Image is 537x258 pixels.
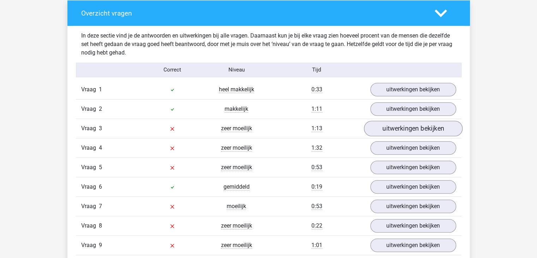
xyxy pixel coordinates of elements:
[370,141,456,155] a: uitwerkingen bekijken
[204,66,269,74] div: Niveau
[221,222,252,229] span: zeer moeilijk
[81,202,99,211] span: Vraag
[225,105,248,113] span: makkelijk
[99,164,102,171] span: 5
[219,86,254,93] span: heel makkelijk
[370,239,456,252] a: uitwerkingen bekijken
[370,219,456,233] a: uitwerkingen bekijken
[99,183,102,190] span: 6
[99,125,102,132] span: 3
[311,242,322,249] span: 1:01
[99,86,102,93] span: 1
[311,164,322,171] span: 0:53
[81,105,99,113] span: Vraag
[370,83,456,96] a: uitwerkingen bekijken
[370,200,456,213] a: uitwerkingen bekijken
[99,105,102,112] span: 2
[76,31,461,57] div: In deze sectie vind je de antwoorden en uitwerkingen bij alle vragen. Daarnaast kun je bij elke v...
[81,9,424,17] h4: Overzicht vragen
[227,203,246,210] span: moeilijk
[81,124,99,133] span: Vraag
[221,242,252,249] span: zeer moeilijk
[221,164,252,171] span: zeer moeilijk
[223,183,250,190] span: gemiddeld
[81,222,99,230] span: Vraag
[81,163,99,172] span: Vraag
[370,102,456,116] a: uitwerkingen bekijken
[311,144,322,151] span: 1:32
[268,66,365,74] div: Tijd
[99,203,102,210] span: 7
[81,85,99,94] span: Vraag
[311,86,322,93] span: 0:33
[370,180,456,194] a: uitwerkingen bekijken
[221,144,252,151] span: zeer moeilijk
[81,183,99,191] span: Vraag
[311,105,322,113] span: 1:11
[81,144,99,152] span: Vraag
[81,241,99,250] span: Vraag
[99,144,102,151] span: 4
[311,183,322,190] span: 0:19
[370,161,456,174] a: uitwerkingen bekijken
[99,222,102,229] span: 8
[311,125,322,132] span: 1:13
[221,125,252,132] span: zeer moeilijk
[311,222,322,229] span: 0:22
[99,242,102,248] span: 9
[311,203,322,210] span: 0:53
[364,121,462,136] a: uitwerkingen bekijken
[140,66,204,74] div: Correct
